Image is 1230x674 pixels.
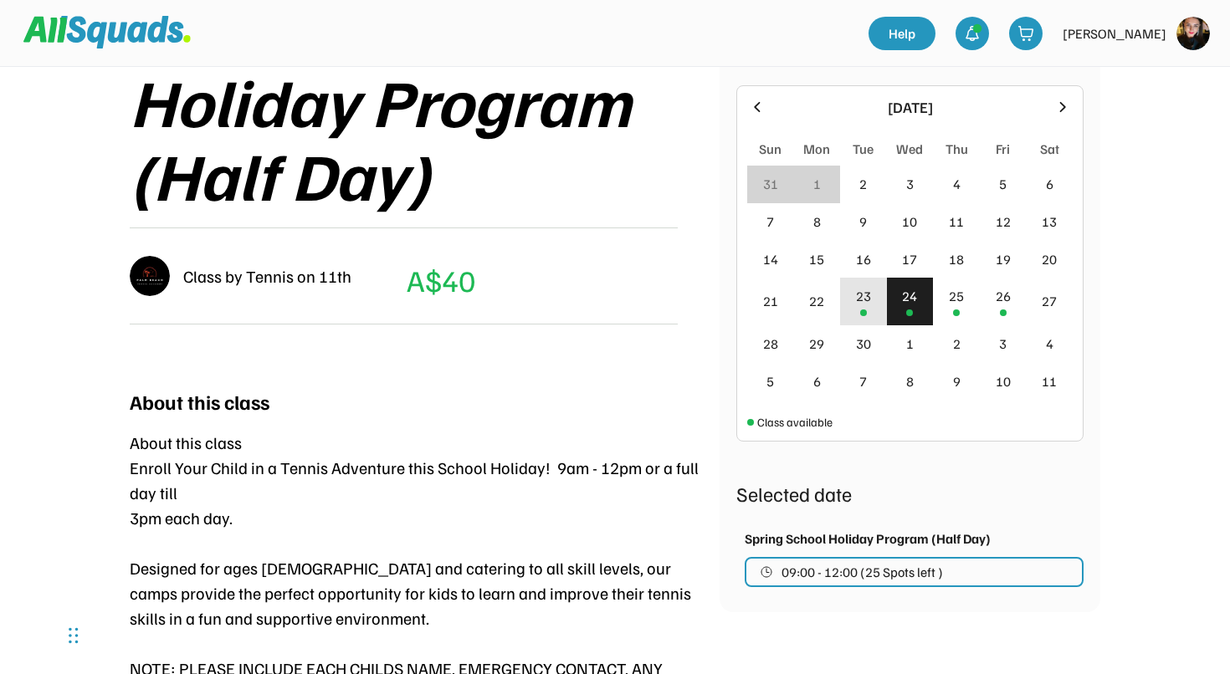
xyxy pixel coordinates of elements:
[996,212,1011,232] div: 12
[813,212,821,232] div: 8
[763,291,778,311] div: 21
[996,286,1011,306] div: 26
[1040,139,1059,159] div: Sat
[759,139,782,159] div: Sun
[813,371,821,391] div: 6
[803,139,830,159] div: Mon
[859,212,867,232] div: 9
[946,139,968,159] div: Thu
[23,16,191,48] img: Squad%20Logo.svg
[996,371,1011,391] div: 10
[953,334,961,354] div: 2
[856,249,871,269] div: 16
[766,371,774,391] div: 5
[763,249,778,269] div: 14
[869,17,935,50] a: Help
[902,286,917,306] div: 24
[763,174,778,194] div: 31
[964,25,981,42] img: bell-03%20%281%29.svg
[949,212,964,232] div: 11
[999,174,1007,194] div: 5
[809,334,824,354] div: 29
[757,413,833,431] div: Class available
[130,256,170,296] img: IMG_2979.png
[859,174,867,194] div: 2
[1046,334,1053,354] div: 4
[1042,249,1057,269] div: 20
[1042,291,1057,311] div: 27
[776,96,1044,119] div: [DATE]
[906,174,914,194] div: 3
[130,386,269,416] div: About this class
[906,334,914,354] div: 1
[853,139,874,159] div: Tue
[902,249,917,269] div: 17
[906,371,914,391] div: 8
[856,334,871,354] div: 30
[809,291,824,311] div: 22
[859,371,867,391] div: 7
[996,249,1011,269] div: 19
[949,249,964,269] div: 18
[856,286,871,306] div: 23
[953,371,961,391] div: 9
[813,174,821,194] div: 1
[896,139,923,159] div: Wed
[902,212,917,232] div: 10
[949,286,964,306] div: 25
[809,249,824,269] div: 15
[999,334,1007,354] div: 3
[407,258,475,303] div: A$40
[953,174,961,194] div: 4
[1176,17,1210,50] img: https%3A%2F%2F94044dc9e5d3b3599ffa5e2d56a015ce.cdn.bubble.io%2Ff1731194368288x766737044788684200%...
[782,565,943,579] span: 09:00 - 12:00 (25 Spots left )
[1046,174,1053,194] div: 6
[736,478,1084,508] div: Selected date
[745,557,1084,587] button: 09:00 - 12:00 (25 Spots left )
[1042,371,1057,391] div: 11
[183,263,351,288] div: Class by Tennis on 11th
[1017,25,1034,42] img: shopping-cart-01%20%281%29.svg
[1063,23,1166,43] div: [PERSON_NAME]
[996,139,1010,159] div: Fri
[766,212,774,232] div: 7
[763,334,778,354] div: 28
[1042,212,1057,232] div: 13
[745,528,991,549] div: Spring School Holiday Program (Half Day)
